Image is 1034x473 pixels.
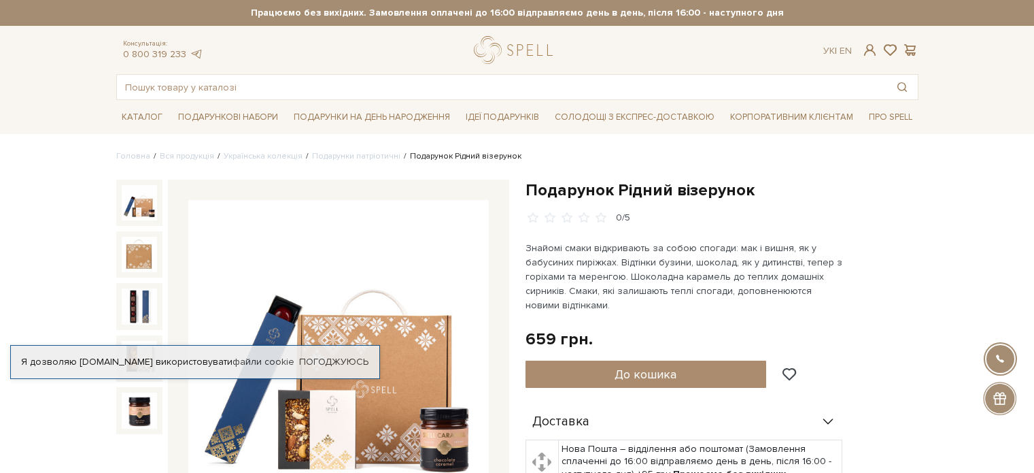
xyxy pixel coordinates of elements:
a: Подарунки на День народження [288,107,455,128]
a: En [840,45,852,56]
div: Ук [823,45,852,57]
img: Подарунок Рідний візерунок [122,289,157,324]
span: До кошика [615,367,676,382]
a: 0 800 319 233 [123,48,186,60]
a: Українська колекція [224,151,303,161]
span: Доставка [532,416,589,428]
div: 659 грн. [525,329,593,350]
a: Погоджуюсь [299,356,368,368]
a: Подарунки патріотичні [312,151,400,161]
p: Знайомі смаки відкривають за собою спогади: мак і вишня, як у бабусиних пиріжках. Відтінки бузини... [525,241,844,312]
input: Пошук товару у каталозі [117,75,886,99]
button: Пошук товару у каталозі [886,75,918,99]
img: Подарунок Рідний візерунок [122,393,157,428]
a: Солодощі з експрес-доставкою [549,105,720,129]
div: 0/5 [616,212,630,225]
a: Корпоративним клієнтам [725,107,859,128]
div: Я дозволяю [DOMAIN_NAME] використовувати [11,356,379,368]
a: telegram [190,48,203,60]
a: Подарункові набори [173,107,283,128]
a: файли cookie [232,356,294,368]
a: Каталог [116,107,168,128]
a: Ідеї подарунків [460,107,545,128]
img: Подарунок Рідний візерунок [122,185,157,221]
a: logo [474,36,559,64]
img: Подарунок Рідний візерунок [122,237,157,272]
span: | [835,45,837,56]
a: Про Spell [863,107,918,128]
span: Консультація: [123,39,203,48]
a: Вся продукція [160,151,214,161]
h1: Подарунок Рідний візерунок [525,180,918,201]
strong: Працюємо без вихідних. Замовлення оплачені до 16:00 відправляємо день в день, після 16:00 - насту... [116,7,918,19]
button: До кошика [525,361,767,388]
img: Подарунок Рідний візерунок [122,341,157,376]
a: Головна [116,151,150,161]
li: Подарунок Рідний візерунок [400,150,521,163]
